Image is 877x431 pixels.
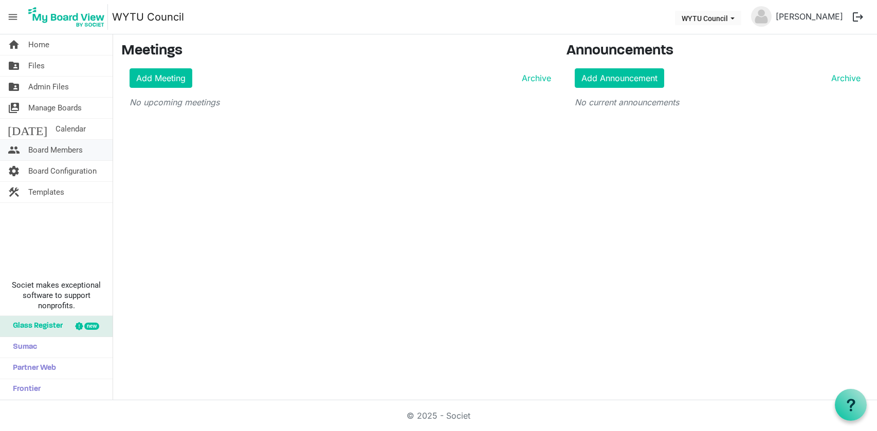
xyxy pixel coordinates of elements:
a: Archive [518,72,551,84]
a: Add Announcement [575,68,664,88]
p: No upcoming meetings [130,96,551,108]
span: folder_shared [8,77,20,97]
span: Templates [28,182,64,202]
span: Admin Files [28,77,69,97]
span: Files [28,55,45,76]
a: WYTU Council [112,7,184,27]
span: Board Members [28,140,83,160]
h3: Announcements [567,43,869,60]
a: © 2025 - Societ [407,410,470,421]
span: construction [8,182,20,202]
span: folder_shared [8,55,20,76]
a: [PERSON_NAME] [772,6,847,27]
button: WYTU Council dropdownbutton [675,11,741,25]
button: logout [847,6,869,28]
span: Board Configuration [28,161,97,181]
a: Add Meeting [130,68,192,88]
a: Archive [827,72,861,84]
span: Partner Web [8,358,56,379]
span: menu [3,7,23,27]
span: home [8,34,20,55]
span: Manage Boards [28,98,82,118]
img: no-profile-picture.svg [751,6,772,27]
span: Glass Register [8,316,63,336]
span: Calendar [56,119,86,139]
span: switch_account [8,98,20,118]
img: My Board View Logo [25,4,108,30]
p: No current announcements [575,96,861,108]
h3: Meetings [121,43,551,60]
div: new [84,323,99,330]
span: Home [28,34,49,55]
span: Frontier [8,379,41,400]
span: Sumac [8,337,37,358]
span: Societ makes exceptional software to support nonprofits. [5,280,108,311]
span: settings [8,161,20,181]
a: My Board View Logo [25,4,112,30]
span: [DATE] [8,119,47,139]
span: people [8,140,20,160]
